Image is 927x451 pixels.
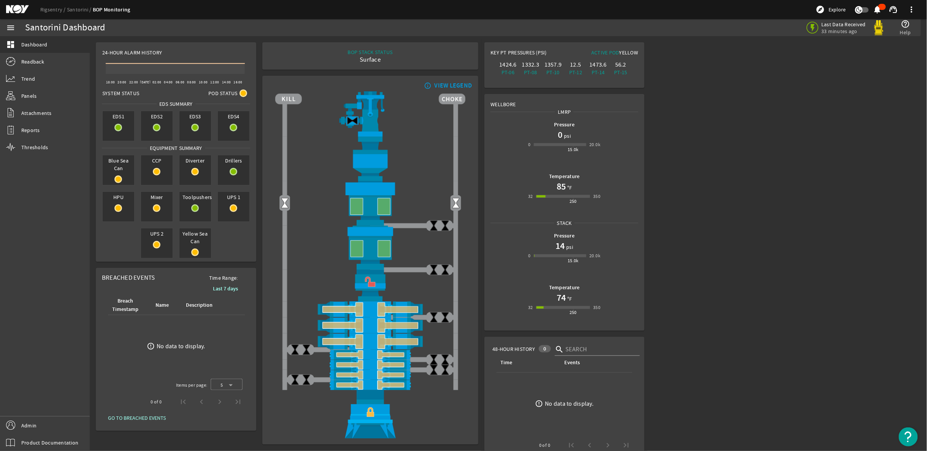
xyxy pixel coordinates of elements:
[176,381,208,389] div: Items per page:
[21,143,48,151] span: Thresholds
[147,144,205,152] span: Equipment Summary
[554,121,575,128] b: Pressure
[275,360,465,370] img: PipeRamOpenBlock.png
[234,80,243,84] text: 16:00
[871,20,886,35] img: Yellowpod.svg
[565,345,634,354] input: Search
[275,350,465,360] img: PipeRamOpenBlock.png
[568,146,579,153] div: 15.0k
[275,380,465,390] img: PipeRamOpenBlock.png
[901,19,910,29] mat-icon: help_outline
[6,23,15,32] mat-icon: menu
[450,197,462,209] img: Valve2Open.png
[164,80,173,84] text: 04:00
[498,61,518,69] div: 1424.6
[141,228,173,239] span: UPS 2
[279,197,290,209] img: Valve2Open.png
[25,24,105,32] div: Santorini Dashboard
[557,180,566,193] h1: 85
[570,198,577,205] div: 250
[147,342,155,350] mat-icon: error_outline
[557,292,566,304] h1: 74
[440,312,451,323] img: ValveClose.png
[589,141,600,148] div: 20.0k
[535,400,543,408] mat-icon: error_outline
[549,284,580,291] b: Temperature
[570,309,577,316] div: 250
[275,137,465,181] img: FlexJoint.png
[428,220,440,231] img: ValveClose.png
[275,333,465,349] img: ShearRamOpenBlock.png
[593,304,600,311] div: 350
[112,297,138,314] div: Breach Timestamp
[275,91,465,137] img: RiserAdapter.png
[301,374,312,386] img: ValveClose.png
[103,155,134,174] span: Blue Sea Can
[154,301,176,309] div: Name
[21,109,52,117] span: Attachments
[822,28,866,35] span: 33 minutes ago
[491,49,565,59] div: Key PT Pressures (PSI)
[440,220,451,231] img: ValveClose.png
[141,192,173,202] span: Mixer
[498,69,518,76] div: PT-06
[21,58,44,65] span: Readback
[563,132,571,140] span: psi
[539,441,550,449] div: 0 of 0
[275,301,465,317] img: ShearRamOpenBlock.png
[539,345,551,352] div: 0
[903,0,921,19] button: more_vert
[543,69,563,76] div: PT-10
[813,3,849,16] button: Explore
[829,6,846,13] span: Explore
[40,6,67,13] a: Rigsentry
[423,83,432,89] mat-icon: info_outline
[157,100,195,108] span: EDS SUMMARY
[528,141,530,148] div: 0
[501,359,513,367] div: Time
[218,192,249,202] span: UPS 1
[500,359,554,367] div: Time
[275,370,465,380] img: PipeRamOpenBlock.png
[440,364,451,376] img: ValveClose.png
[151,398,162,406] div: 0 of 0
[102,411,172,425] button: GO TO BREACHED EVENTS
[900,29,911,36] span: Help
[428,264,440,276] img: ValveClose.png
[102,49,162,56] span: 24-Hour Alarm History
[543,61,563,69] div: 1357.9
[21,439,78,446] span: Product Documentation
[21,41,47,48] span: Dashboard
[435,82,472,89] div: VIEW LEGEND
[521,69,540,76] div: PT-08
[129,80,138,84] text: 22:00
[428,364,440,376] img: ValveClose.png
[207,282,244,295] button: Last 7 days
[141,111,173,122] span: EDS2
[289,344,301,355] img: ValveClose.png
[556,240,565,252] h1: 14
[140,80,151,84] text: [DATE]
[21,92,37,100] span: Panels
[348,48,393,56] div: BOP STACK STATUS
[141,155,173,166] span: CCP
[611,69,630,76] div: PT-15
[103,111,134,122] span: EDS1
[211,80,219,84] text: 12:00
[428,354,440,365] img: ValveClose.png
[899,427,918,446] button: Open Resource Center
[21,126,40,134] span: Reports
[152,80,161,84] text: 02:00
[67,6,93,13] a: Santorini
[555,345,564,354] i: search
[521,61,540,69] div: 1332.3
[348,56,393,64] div: Surface
[549,173,580,180] b: Temperature
[566,184,572,191] span: °F
[566,295,572,303] span: °F
[186,301,213,309] div: Description
[589,252,600,260] div: 20.0k
[566,69,585,76] div: PT-12
[213,285,238,292] b: Last 7 days
[565,243,573,251] span: psi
